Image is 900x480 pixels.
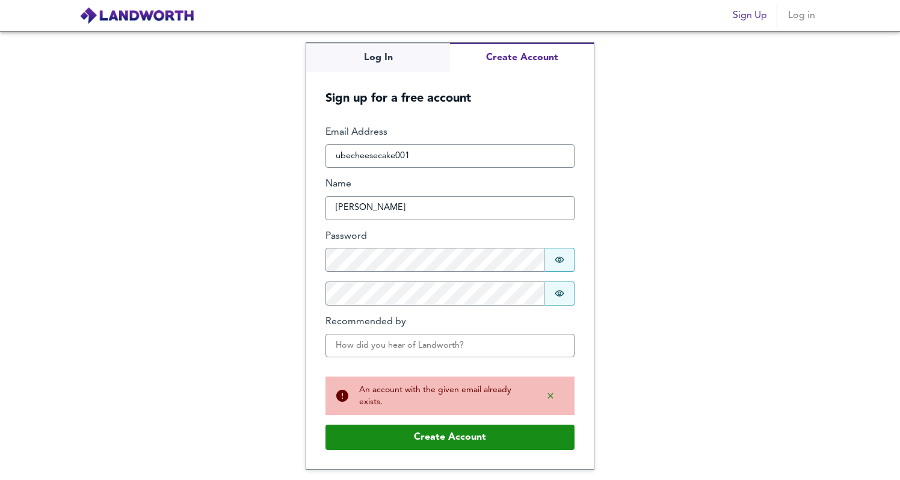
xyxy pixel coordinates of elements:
[544,282,575,306] button: Show password
[325,334,575,358] input: How did you hear of Landworth?
[536,386,565,405] button: Dismiss alert
[79,7,194,25] img: logo
[733,7,767,24] span: Sign Up
[325,144,575,168] input: How can we reach you?
[306,43,450,72] button: Log In
[787,7,816,24] span: Log in
[325,196,575,220] input: What should we call you?
[450,43,594,72] button: Create Account
[544,248,575,272] button: Show password
[359,384,526,408] div: An account with the given email already exists.
[325,126,575,140] label: Email Address
[325,425,575,450] button: Create Account
[325,315,575,329] label: Recommended by
[325,230,575,244] label: Password
[325,177,575,191] label: Name
[782,4,821,28] button: Log in
[306,72,594,106] h5: Sign up for a free account
[728,4,772,28] button: Sign Up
